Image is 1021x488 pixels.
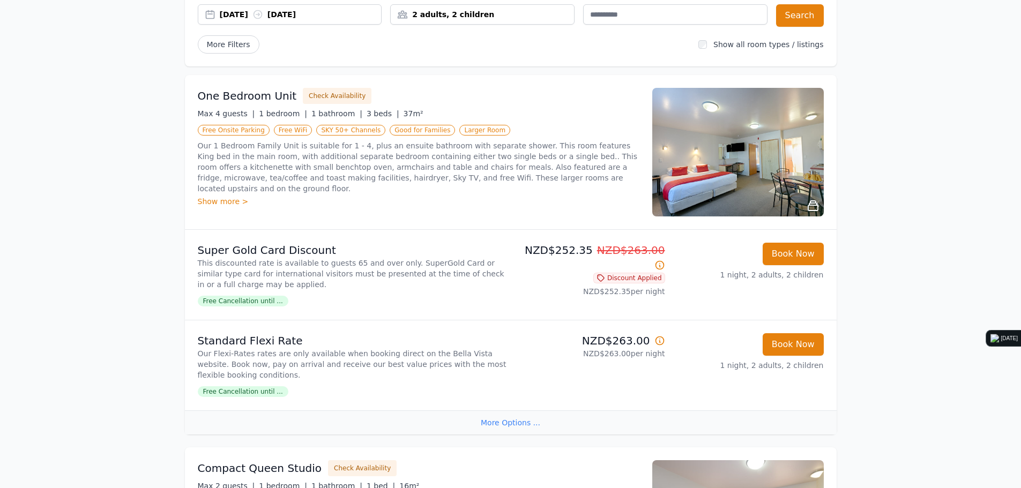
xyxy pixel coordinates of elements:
span: Max 4 guests | [198,109,255,118]
span: Discount Applied [593,273,665,283]
label: Show all room types / listings [713,40,823,49]
span: 1 bathroom | [311,109,362,118]
span: 1 bedroom | [259,109,307,118]
div: More Options ... [185,410,837,434]
div: [DATE] [1001,334,1018,343]
p: NZD$252.35 [515,243,665,273]
img: logo [990,334,999,343]
span: Free WiFi [274,125,312,136]
span: Good for Families [390,125,455,136]
span: Free Onsite Parking [198,125,270,136]
p: Our Flexi-Rates rates are only available when booking direct on the Bella Vista website. Book now... [198,348,506,380]
p: 1 night, 2 adults, 2 children [674,360,824,371]
span: Larger Room [459,125,510,136]
p: 1 night, 2 adults, 2 children [674,269,824,280]
button: Book Now [763,243,824,265]
span: 3 beds | [367,109,399,118]
div: Show more > [198,196,639,207]
p: NZD$263.00 [515,333,665,348]
div: [DATE] [DATE] [220,9,382,20]
button: Search [776,4,824,27]
span: NZD$263.00 [597,244,665,257]
p: NZD$263.00 per night [515,348,665,359]
button: Check Availability [303,88,371,104]
p: Our 1 Bedroom Family Unit is suitable for 1 - 4, plus an ensuite bathroom with separate shower. T... [198,140,639,194]
span: SKY 50+ Channels [316,125,385,136]
h3: Compact Queen Studio [198,461,322,476]
span: Free Cancellation until ... [198,296,288,306]
button: Check Availability [328,460,397,476]
span: Free Cancellation until ... [198,386,288,397]
p: This discounted rate is available to guests 65 and over only. SuperGold Card or similar type card... [198,258,506,290]
p: Super Gold Card Discount [198,243,506,258]
span: More Filters [198,35,259,54]
div: 2 adults, 2 children [391,9,574,20]
button: Book Now [763,333,824,356]
p: NZD$252.35 per night [515,286,665,297]
h3: One Bedroom Unit [198,88,297,103]
p: Standard Flexi Rate [198,333,506,348]
span: 37m² [404,109,423,118]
